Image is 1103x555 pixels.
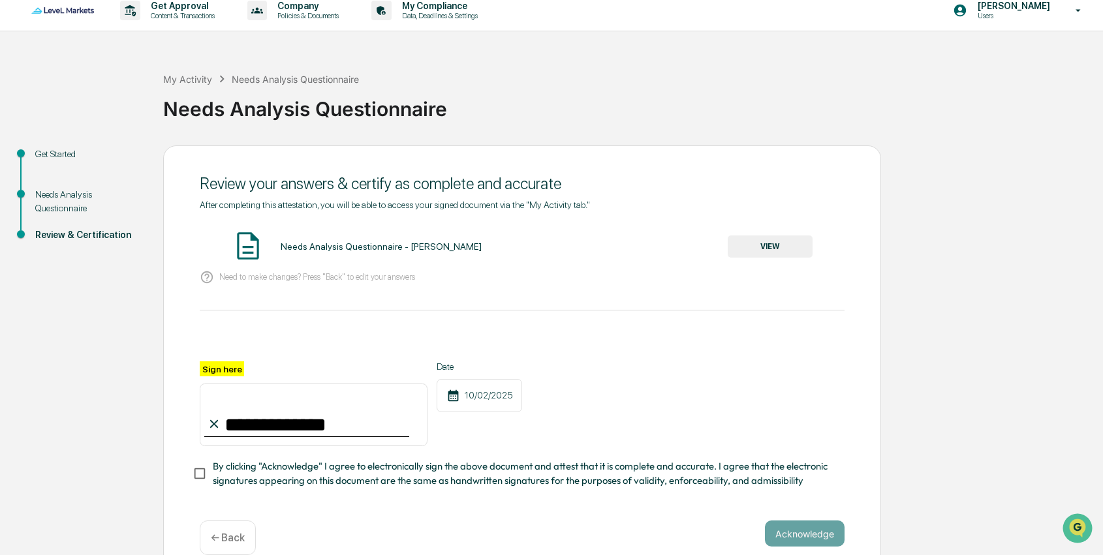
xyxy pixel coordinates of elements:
[219,272,415,282] p: Need to make changes? Press "Back" to edit your answers
[765,520,845,547] button: Acknowledge
[13,100,37,123] img: 1746055101610-c473b297-6a78-478c-a979-82029cc54cd1
[13,27,238,48] p: How can we help?
[232,230,264,262] img: Document Icon
[8,184,87,207] a: 🔎Data Lookup
[163,74,212,85] div: My Activity
[140,11,221,20] p: Content & Transactions
[92,220,158,231] a: Powered byPylon
[200,200,590,210] span: After completing this attestation, you will be able to access your signed document via the "My Ac...
[130,221,158,231] span: Pylon
[35,147,142,161] div: Get Started
[44,113,165,123] div: We're available if you need us!
[232,74,359,85] div: Needs Analysis Questionnaire
[13,190,23,201] div: 🔎
[267,11,345,20] p: Policies & Documents
[140,1,221,11] p: Get Approval
[8,159,89,183] a: 🖐️Preclearance
[967,1,1057,11] p: [PERSON_NAME]
[728,235,813,258] button: VIEW
[35,228,142,242] div: Review & Certification
[200,361,244,376] label: Sign here
[95,166,105,176] div: 🗄️
[213,459,834,488] span: By clicking "Acknowledge" I agree to electronically sign the above document and attest that it is...
[200,174,845,193] div: Review your answers & certify as complete and accurate
[26,164,84,177] span: Preclearance
[163,87,1096,121] div: Needs Analysis Questionnaire
[35,188,142,215] div: Needs Analysis Questionnaire
[267,1,345,11] p: Company
[392,11,484,20] p: Data, Deadlines & Settings
[108,164,162,177] span: Attestations
[281,241,482,252] div: Needs Analysis Questionnaire - [PERSON_NAME]
[392,1,484,11] p: My Compliance
[211,532,245,544] p: ← Back
[1061,512,1096,547] iframe: Open customer support
[13,166,23,176] div: 🖐️
[31,7,94,13] img: logo
[967,11,1057,20] p: Users
[26,189,82,202] span: Data Lookup
[437,379,522,412] div: 10/02/2025
[222,104,238,119] button: Start new chat
[44,100,214,113] div: Start new chat
[437,361,522,372] label: Date
[89,159,167,183] a: 🗄️Attestations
